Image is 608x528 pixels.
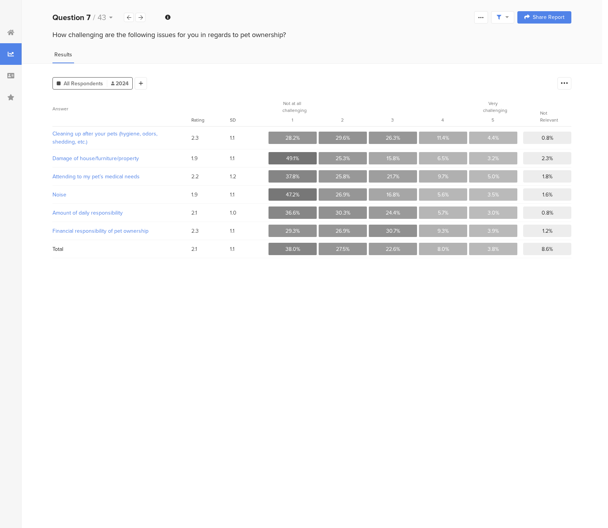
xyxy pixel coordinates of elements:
span: 38.0% [285,245,300,253]
span: 26.9% [336,227,350,235]
span: 5.0% [488,173,499,181]
span: 3.2% [488,154,499,162]
span: 30.7% [386,227,400,235]
div: 3 [383,117,402,124]
span: 3.8% [488,245,499,253]
div: How challenging are the following issues for you in regards to pet ownership? [52,30,571,40]
div: 1 [282,117,302,124]
span: 3.0% [488,209,499,217]
span: 25.8% [336,173,350,181]
span: 1.9 [191,191,230,199]
span: 26.3% [386,134,400,142]
span: Rating [191,117,204,124]
span: 2.3 [191,134,230,142]
span: 1.2 [230,173,269,181]
span: Answer [52,105,68,112]
span: 21.7% [387,173,399,181]
div: 5 [483,117,503,124]
span: 25.3% [336,154,350,162]
span: 9.7% [438,173,448,181]
span: / [93,12,95,23]
span: 30.3% [336,209,350,217]
span: 22.6% [386,245,400,253]
span: 0.8% [542,209,553,217]
span: 9.3% [437,227,449,235]
span: 37.8% [286,173,299,181]
span: 3.5% [488,191,499,199]
span: 27.5% [336,245,350,253]
span: 28.2% [285,134,300,142]
span: 1.2% [542,227,552,235]
span: 29.6% [336,134,350,142]
span: 4.4% [488,134,499,142]
span: Amount of daily responsibility [52,209,181,217]
span: Not Relevant [540,110,558,124]
span: 11.4% [437,134,449,142]
span: SD [230,117,236,124]
span: Results [54,51,72,59]
span: 2024 [111,80,128,88]
div: Not at all challenging [282,100,302,114]
span: 3.9% [488,227,499,235]
span: Attending to my pet’s medical needs [52,173,181,181]
span: 24.4% [386,209,400,217]
span: Damage of house/furniture/property [52,154,181,162]
span: 5.7% [438,209,448,217]
span: 2.1 [191,209,230,217]
span: 16.8% [387,191,400,199]
span: 1.1 [230,154,269,162]
span: 2.3% [542,154,553,162]
span: 6.5% [437,154,449,162]
span: 1.1 [230,134,269,142]
span: 49.1% [286,154,299,162]
b: Question 7 [52,12,91,23]
span: 2.3 [191,227,230,235]
span: Noise [52,191,181,199]
div: 4 [433,117,453,124]
span: 0.8% [542,134,553,142]
span: 1.1 [230,245,269,253]
span: All Respondents [64,80,103,88]
span: 1.1 [230,191,269,199]
span: 5.6% [437,191,449,199]
span: 29.3% [285,227,300,235]
span: 36.6% [285,209,300,217]
span: Cleaning up after your pets (hygiene, odors, shedding, etc.) [52,130,181,146]
span: Financial responsibility of pet ownership [52,227,181,235]
span: 15.8% [387,154,400,162]
span: 26.9% [336,191,350,199]
span: Share Report [533,15,564,20]
span: 2.1 [191,245,230,253]
div: 2 [333,117,352,124]
div: Total [52,245,63,253]
span: 1.1 [230,227,269,235]
span: 1.0 [230,209,269,217]
span: 1.8% [542,173,552,181]
span: 1.6% [542,191,552,199]
span: 47.2% [286,191,299,199]
div: Very challenging [483,100,503,114]
span: 1.9 [191,154,230,162]
span: 8.6% [542,245,553,253]
span: 2.2 [191,173,230,181]
span: 43 [98,12,106,23]
span: 8.0% [437,245,449,253]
